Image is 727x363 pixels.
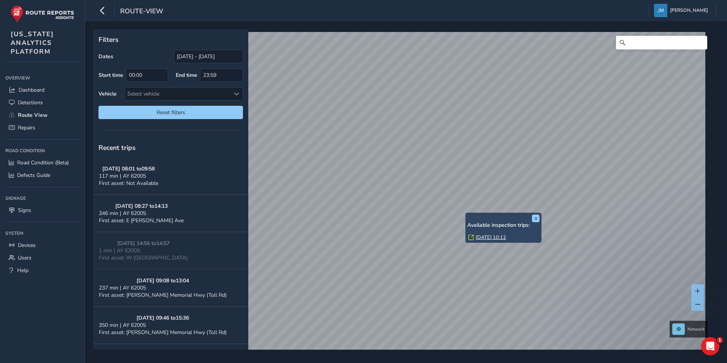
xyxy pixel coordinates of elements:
label: End time [176,72,197,79]
span: Road Condition (Beta) [17,159,69,166]
a: Route View [5,109,79,121]
a: Users [5,252,79,264]
img: diamond-layout [654,4,667,17]
button: Reset filters [98,106,243,119]
span: 1 min | AY 62005 [99,247,140,254]
canvas: Map [96,32,705,358]
strong: [DATE] 09:46 to 15:36 [137,314,189,322]
strong: [DATE] 14:56 to 14:57 [117,240,170,247]
span: 350 min | AY 62005 [99,322,146,329]
p: Filters [98,35,243,45]
span: Devices [18,242,36,249]
span: Recent trips [98,143,136,152]
button: [DATE] 08:01 to09:58117 min | AY 62005First asset: Not Available [93,158,248,195]
span: 237 min | AY 62005 [99,284,146,291]
span: Users [18,254,32,261]
a: Road Condition (Beta) [5,156,79,169]
span: Reset filters [104,109,237,116]
button: [PERSON_NAME] [654,4,711,17]
a: Repairs [5,121,79,134]
span: Help [17,267,29,274]
span: Defects Guide [17,172,50,179]
span: First asset: Not Available [99,180,158,187]
button: x [532,215,540,222]
button: [DATE] 09:46 to15:36350 min | AY 62005First asset: [PERSON_NAME] Memorial Hwy (Toll Rd) [93,307,248,344]
iframe: Intercom live chat [701,337,719,355]
span: Dashboard [19,86,44,94]
input: Search [616,36,707,49]
label: Dates [98,53,113,60]
a: Detections [5,96,79,109]
span: Network [687,326,705,332]
span: Repairs [18,124,35,131]
div: System [5,228,79,239]
a: Defects Guide [5,169,79,181]
span: 346 min | AY 62005 [99,210,146,217]
a: Dashboard [5,84,79,96]
label: Start time [98,72,123,79]
button: [DATE] 08:27 to14:13346 min | AY 62005First asset: E [PERSON_NAME] Ave [93,195,248,232]
a: Devices [5,239,79,252]
strong: [DATE] 08:01 to 09:58 [102,165,155,172]
span: 117 min | AY 62005 [99,172,146,180]
a: Help [5,264,79,277]
div: Road Condition [5,145,79,156]
a: [DATE] 10:12 [476,234,506,241]
strong: [DATE] 09:08 to 13:04 [137,277,189,284]
a: Signs [5,204,79,217]
div: Signage [5,193,79,204]
span: route-view [120,6,163,17]
span: [US_STATE] ANALYTICS PLATFORM [11,30,54,56]
span: First asset: W [GEOGRAPHIC_DATA] [99,254,187,261]
label: Vehicle [98,90,117,97]
span: [PERSON_NAME] [670,4,708,17]
div: Overview [5,72,79,84]
h6: Available inspection trips: [467,222,540,229]
span: First asset: E [PERSON_NAME] Ave [99,217,184,224]
span: First asset: [PERSON_NAME] Memorial Hwy (Toll Rd) [99,291,227,299]
span: Detections [18,99,43,106]
span: First asset: [PERSON_NAME] Memorial Hwy (Toll Rd) [99,329,227,336]
button: [DATE] 09:08 to13:04237 min | AY 62005First asset: [PERSON_NAME] Memorial Hwy (Toll Rd) [93,269,248,307]
div: Select vehicle [125,88,230,100]
span: Route View [18,111,48,119]
span: Signs [18,207,31,214]
span: 1 [717,337,723,343]
img: rr logo [11,5,74,22]
button: [DATE] 14:56 to14:571 min | AY 62005First asset: W [GEOGRAPHIC_DATA] [93,232,248,269]
strong: [DATE] 08:27 to 14:13 [115,202,168,210]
